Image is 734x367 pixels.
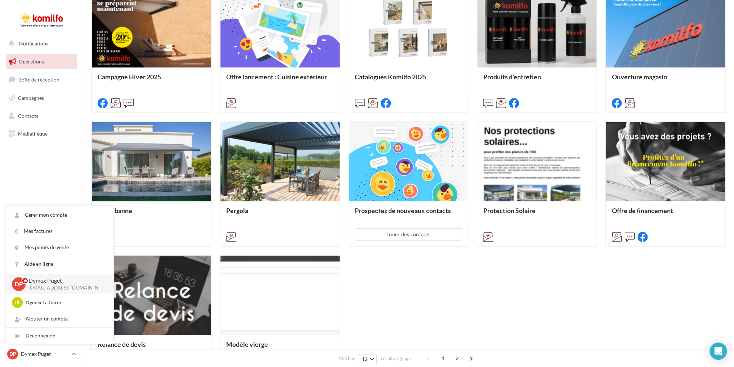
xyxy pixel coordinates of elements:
span: Afficher [339,355,355,362]
a: Mes factures [6,223,113,239]
p: Dymex Puget [28,277,102,285]
a: Campagnes [4,90,79,106]
span: Médiathèque [18,131,48,137]
div: Déconnexion [6,328,113,344]
div: Pergola [226,207,334,221]
div: Ouverture magasin [612,73,719,88]
div: Modèle vierge [226,341,334,355]
span: Opérations [19,58,44,65]
p: Dymex La Garde [26,299,105,306]
div: Protection Solaire [483,207,591,221]
a: Contacts [4,109,79,124]
button: Louer des contacts [355,228,462,240]
div: Prospectez de nouveaux contacts [355,207,462,221]
span: résultats/page [381,355,411,362]
p: Dymex Puget [21,350,69,358]
div: Relance de devis [98,341,205,355]
button: Notifications [4,36,76,51]
div: Campagne Hiver 2025 [98,73,205,88]
span: Notifications [19,40,48,47]
a: Gérer mon compte [6,207,113,223]
div: Store banne [98,207,205,221]
span: Campagnes [18,95,44,101]
a: Aide en ligne [6,256,113,272]
span: DL [14,299,21,306]
span: Boîte de réception [18,76,59,83]
div: Catalogues Komilfo 2025 [355,73,462,88]
span: 1 [437,353,449,364]
a: Opérations [4,54,79,69]
button: 12 [359,354,377,364]
span: 2 [451,353,463,364]
div: Offre de financement [612,207,719,221]
span: Contacts [18,112,38,119]
a: DP Dymex Puget [6,347,77,361]
span: DP [9,350,16,358]
p: [EMAIL_ADDRESS][DOMAIN_NAME] [28,285,102,291]
div: Ajouter un compte [6,311,113,327]
div: Offre lancement : Cuisine extérieur [226,73,334,88]
a: Boîte de réception [4,72,79,87]
div: Open Intercom Messenger [710,342,727,360]
div: Produits d'entretien [483,73,591,88]
span: DP [15,280,23,288]
span: 12 [362,356,368,362]
a: Mes points de vente [6,239,113,256]
a: Médiathèque [4,126,79,141]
